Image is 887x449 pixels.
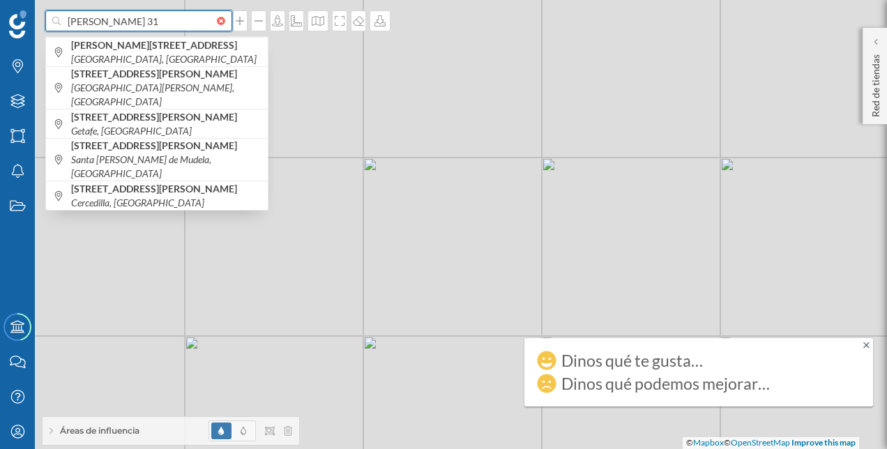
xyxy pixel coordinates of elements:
[71,82,234,107] i: [GEOGRAPHIC_DATA][PERSON_NAME], [GEOGRAPHIC_DATA]
[71,153,211,179] i: Santa [PERSON_NAME] de Mudela, [GEOGRAPHIC_DATA]
[683,437,859,449] div: © ©
[561,353,703,367] div: Dinos qué te gusta…
[71,139,241,151] b: [STREET_ADDRESS][PERSON_NAME]
[71,183,241,195] b: [STREET_ADDRESS][PERSON_NAME]
[791,437,856,448] a: Improve this map
[71,197,204,208] i: Cercedilla, [GEOGRAPHIC_DATA]
[693,437,724,448] a: Mapbox
[60,425,139,437] span: Áreas de influencia
[561,376,770,390] div: Dinos qué podemos mejorar…
[71,111,241,123] b: [STREET_ADDRESS][PERSON_NAME]
[869,49,883,117] p: Red de tiendas
[9,10,26,38] img: Geoblink Logo
[71,68,241,79] b: [STREET_ADDRESS][PERSON_NAME]
[28,10,77,22] span: Soporte
[71,39,241,51] b: [PERSON_NAME][STREET_ADDRESS]
[71,53,257,65] i: [GEOGRAPHIC_DATA], [GEOGRAPHIC_DATA]
[731,437,790,448] a: OpenStreetMap
[71,125,192,137] i: Getafe, [GEOGRAPHIC_DATA]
